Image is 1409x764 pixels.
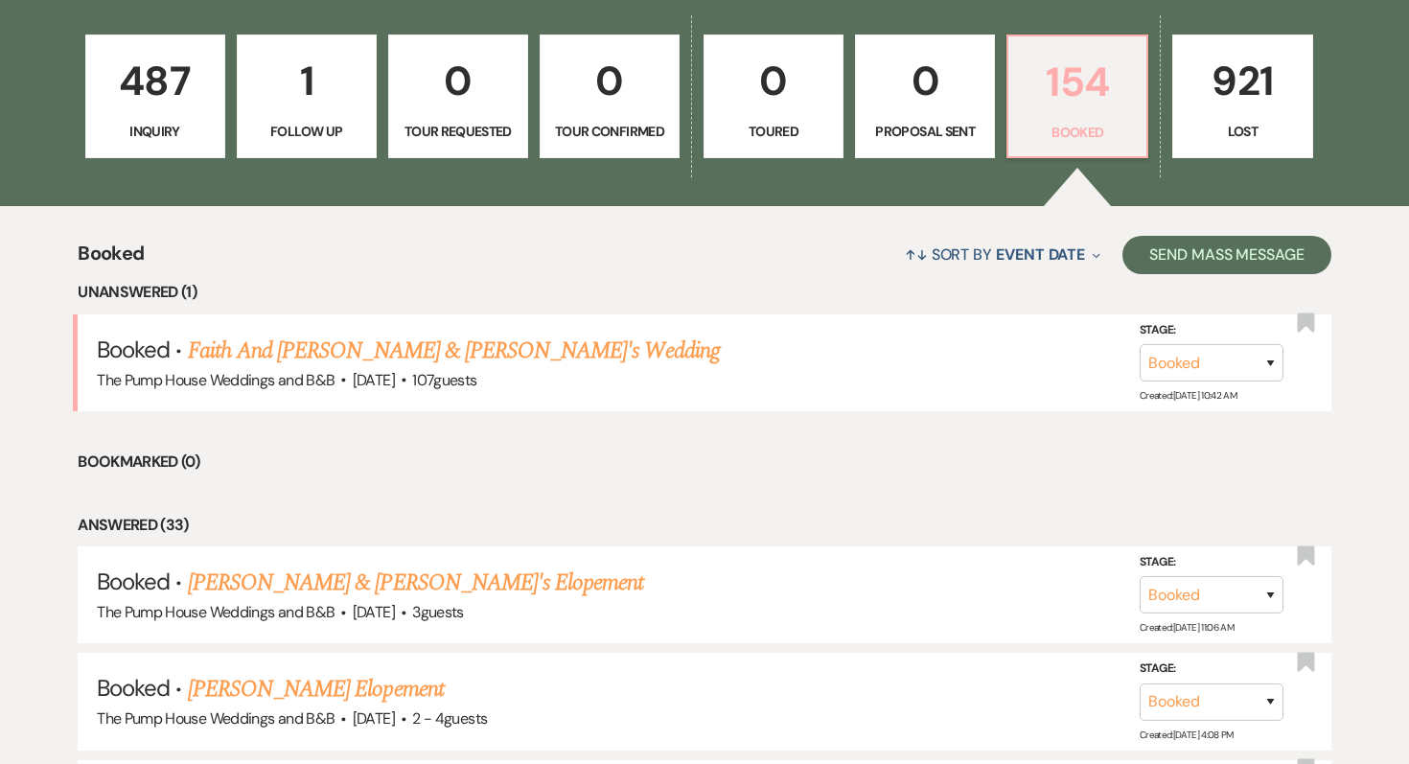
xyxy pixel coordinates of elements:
span: Created: [DATE] 11:06 AM [1140,621,1234,634]
span: 107 guests [412,370,476,390]
p: Lost [1185,121,1300,142]
span: ↑↓ [905,244,928,265]
label: Stage: [1140,319,1283,340]
button: Send Mass Message [1122,236,1331,274]
label: Stage: [1140,552,1283,573]
a: 0Tour Requested [388,35,528,159]
span: 2 - 4 guests [412,708,487,729]
span: The Pump House Weddings and B&B [97,370,335,390]
a: 1Follow Up [237,35,377,159]
a: 487Inquiry [85,35,225,159]
p: Tour Confirmed [552,121,667,142]
p: 0 [867,49,982,113]
span: Booked [97,335,170,364]
p: 0 [552,49,667,113]
li: Unanswered (1) [78,280,1331,305]
span: [DATE] [353,602,395,622]
a: Faith And [PERSON_NAME] & [PERSON_NAME]'s Wedding [188,334,720,368]
span: Booked [97,567,170,596]
span: Created: [DATE] 10:42 AM [1140,389,1236,402]
a: [PERSON_NAME] Elopement [188,672,444,706]
a: 0Toured [704,35,843,159]
p: 0 [401,49,516,113]
p: Booked [1020,122,1135,143]
a: 921Lost [1172,35,1312,159]
p: Toured [716,121,831,142]
span: [DATE] [353,370,395,390]
span: Created: [DATE] 4:08 PM [1140,729,1234,741]
span: The Pump House Weddings and B&B [97,708,335,729]
p: Proposal Sent [867,121,982,142]
span: Event Date [996,244,1085,265]
p: Follow Up [249,121,364,142]
span: Booked [97,673,170,703]
p: 154 [1020,50,1135,114]
a: 0Tour Confirmed [540,35,680,159]
li: Answered (33) [78,513,1331,538]
p: 1 [249,49,364,113]
p: Tour Requested [401,121,516,142]
span: The Pump House Weddings and B&B [97,602,335,622]
p: Inquiry [98,121,213,142]
label: Stage: [1140,659,1283,680]
span: 3 guests [412,602,464,622]
p: 487 [98,49,213,113]
button: Sort By Event Date [897,229,1108,280]
p: 921 [1185,49,1300,113]
span: [DATE] [353,708,395,729]
a: 154Booked [1006,35,1148,159]
a: [PERSON_NAME] & [PERSON_NAME]'s Elopement [188,566,644,600]
a: 0Proposal Sent [855,35,995,159]
span: Booked [78,239,144,280]
li: Bookmarked (0) [78,450,1331,475]
p: 0 [716,49,831,113]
